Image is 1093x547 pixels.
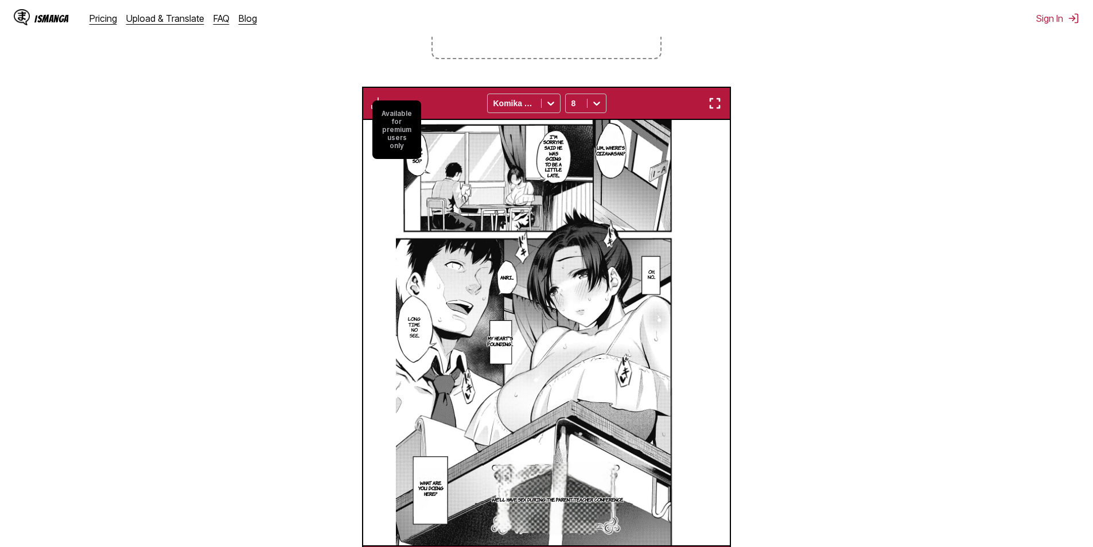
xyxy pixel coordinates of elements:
[489,495,626,505] p: We'll have sex during the parent-teacher conference.
[540,132,567,181] p: I'm sorry. He said he was going to be a little late...
[14,9,30,25] img: IsManga Logo
[372,100,421,159] small: Available for premium users only
[485,333,515,349] p: My heart's pounding...
[708,96,722,110] img: Enter fullscreen
[594,143,628,158] p: Um... Where's oizawasan?
[34,13,69,24] div: IsManga
[239,13,257,24] a: Blog
[14,9,90,28] a: IsManga LogoIsManga
[498,273,516,283] p: Anri...
[413,478,448,499] p: What are you doing here?
[371,96,385,110] img: Download translated images
[404,314,425,340] p: Long time no see...
[645,267,658,282] p: Oh, no...
[213,13,230,24] a: FAQ
[396,120,697,545] img: Manga Panel
[126,13,204,24] a: Upload & Translate
[1068,13,1079,24] img: Sign out
[90,13,117,24] a: Pricing
[1036,13,1079,24] button: Sign In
